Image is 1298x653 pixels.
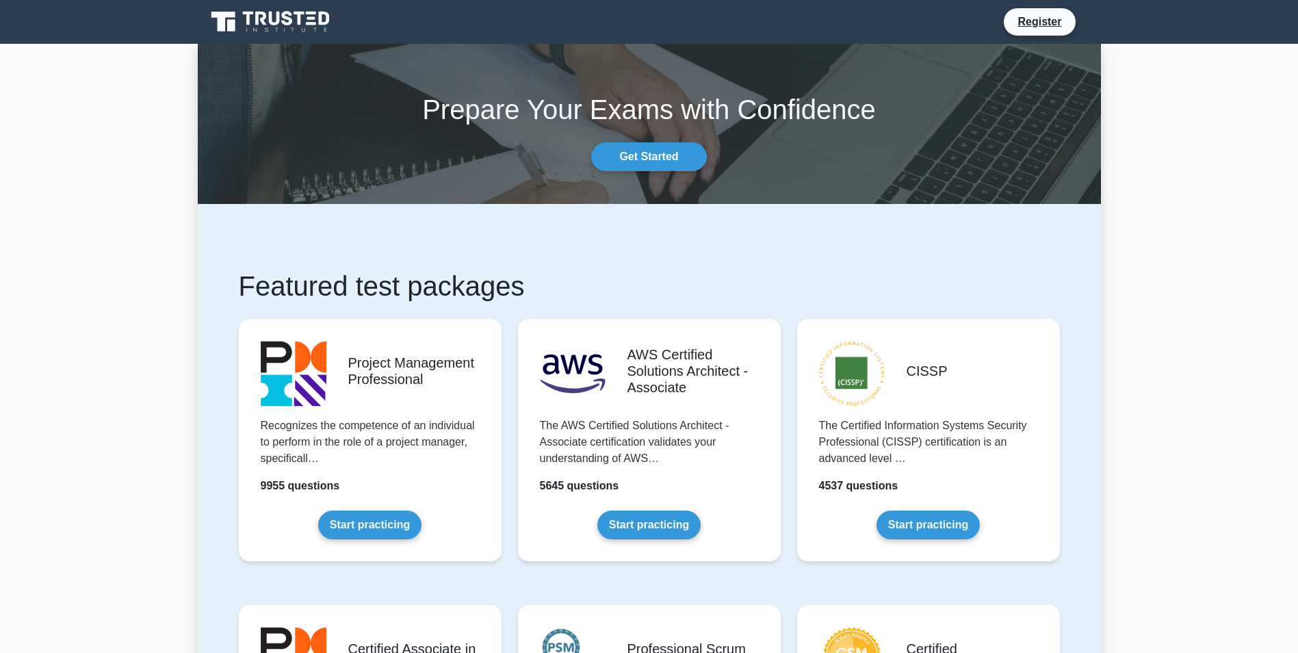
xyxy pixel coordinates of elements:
[239,270,1060,303] h1: Featured test packages
[597,511,701,539] a: Start practicing
[198,93,1101,126] h1: Prepare Your Exams with Confidence
[1009,13,1069,30] a: Register
[591,142,706,171] a: Get Started
[877,511,980,539] a: Start practicing
[318,511,421,539] a: Start practicing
